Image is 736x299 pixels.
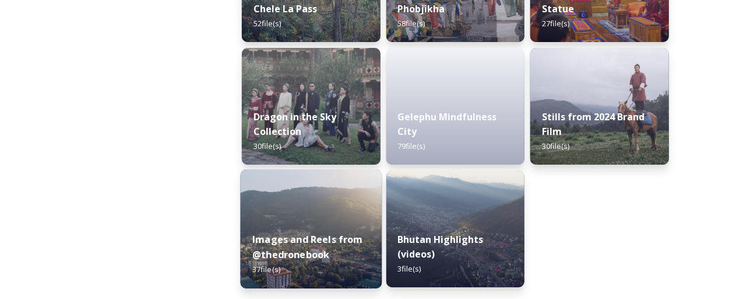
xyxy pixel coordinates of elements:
span: 79 file(s) [398,141,425,151]
span: 37 file(s) [252,264,280,274]
span: 27 file(s) [542,18,569,29]
span: 52 file(s) [253,18,281,29]
strong: Images and Reels from @thedronebook [252,233,363,261]
strong: Stills from 2024 Brand Film [542,110,645,138]
strong: Phobjikha [398,2,445,15]
strong: Dragon in the Sky Collection [253,110,336,138]
span: 58 file(s) [398,18,425,29]
iframe: msdoc-iframe [386,48,525,194]
img: 4075df5a-b6ee-4484-8e29-7e779a92fa88.jpg [530,48,669,165]
img: b4ca3a00-89c2-4894-a0d6-064d866d0b02.jpg [386,171,525,287]
img: 74f9cf10-d3d5-4c08-9371-13a22393556d.jpg [242,48,381,165]
img: 01697a38-64e0-42f2-b716-4cd1f8ee46d6.jpg [241,169,382,288]
span: 30 file(s) [253,141,281,151]
strong: Chele La Pass [253,2,317,15]
strong: Bhutan Highlights (videos) [398,233,484,260]
strong: Gelephu Mindfulness City [398,110,497,138]
span: 30 file(s) [542,141,569,151]
span: 3 file(s) [398,263,421,274]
